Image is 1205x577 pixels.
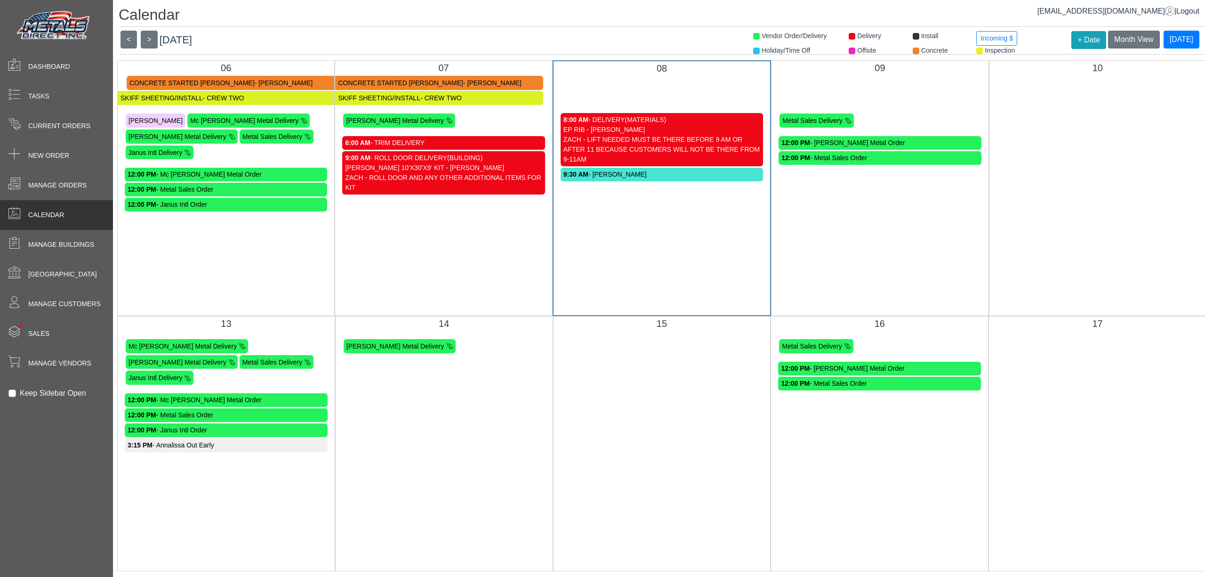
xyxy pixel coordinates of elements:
[447,154,482,162] span: (BUILDING)
[129,374,182,382] span: Janus Intl Delivery
[128,411,156,419] strong: 12:00 PM
[343,317,546,331] div: 14
[28,358,91,368] span: Manage Vendors
[857,47,876,54] span: Offsite
[345,163,542,173] div: [PERSON_NAME] 10'X30'X9' KIT - [PERSON_NAME]
[20,388,86,399] label: Keep Sidebar Open
[128,171,156,178] strong: 12:00 PM
[338,94,420,102] span: SKIFF SHEETING/INSTALL
[781,139,810,146] strong: 12:00 PM
[14,8,94,43] img: Metals Direct Inc Logo
[345,153,542,163] div: - ROLL DOOR DELIVERY
[1071,31,1106,49] button: + Date
[128,395,325,405] div: - Mc [PERSON_NAME] Metal Order
[28,151,69,161] span: New Order
[781,364,978,374] div: - [PERSON_NAME] Metal Order
[762,32,827,40] span: Vendor Order/Delivery
[1037,7,1174,15] a: [EMAIL_ADDRESS][DOMAIN_NAME]
[242,133,303,140] span: Metal Sales Delivery
[129,117,183,124] span: [PERSON_NAME]
[921,47,948,54] span: Concrete
[28,240,94,250] span: Manage Buildings
[119,6,1205,27] h1: Calendar
[781,380,810,387] strong: 12:00 PM
[1164,31,1199,49] button: [DATE]
[128,396,156,404] strong: 12:00 PM
[563,135,760,164] div: ZACH - LIFT NEEDED MUST BE THERE BEFORE 9 AM OR AFTER 11 BECAUSE CUSTOMERS WILL NOT BE THERE FROM...
[342,61,545,75] div: 07
[781,154,810,162] strong: 12:00 PM
[976,31,1017,46] button: Incoming $
[128,426,156,434] strong: 12:00 PM
[345,138,542,148] div: - TRIM DELIVERY
[120,94,203,102] span: SKIFF SHEETING/INSTALL
[561,317,763,331] div: 15
[338,79,463,87] span: CONCRETE STARTED [PERSON_NAME]
[128,186,156,193] strong: 12:00 PM
[28,269,97,279] span: [GEOGRAPHIC_DATA]
[129,358,226,366] span: [PERSON_NAME] Metal Delivery
[346,117,444,124] span: [PERSON_NAME] Metal Delivery
[129,342,237,350] span: Mc [PERSON_NAME] Metal Delivery
[563,170,760,179] div: - [PERSON_NAME]
[28,91,49,101] span: Tasks
[996,317,1199,331] div: 17
[625,116,667,123] span: (MATERIALS)
[561,61,763,75] div: 08
[781,138,978,148] div: - [PERSON_NAME] Metal Order
[345,154,370,162] strong: 9:00 AM
[563,171,588,178] strong: 9:30 AM
[779,61,981,75] div: 09
[125,317,328,331] div: 13
[1114,35,1153,43] span: Month View
[782,117,843,124] span: Metal Sales Delivery
[345,139,370,146] strong: 6:00 AM
[242,358,303,366] span: Metal Sales Delivery
[128,425,325,435] div: - Janus Intl Order
[128,410,325,420] div: - Metal Sales Order
[857,32,881,40] span: Delivery
[28,180,87,190] span: Manage Orders
[9,310,33,341] span: •
[28,121,90,131] span: Current Orders
[28,62,70,72] span: Dashboard
[762,47,810,54] span: Holiday/Time Off
[420,94,462,102] span: - CREW TWO
[921,32,939,40] span: Install
[129,79,255,87] span: CONCRETE STARTED [PERSON_NAME]
[141,31,157,49] button: >
[160,34,192,46] span: [DATE]
[120,31,137,49] button: <
[203,94,244,102] span: - CREW TWO
[1108,31,1159,49] button: Month View
[28,299,101,309] span: Manage Customers
[346,342,444,350] span: [PERSON_NAME] Metal Delivery
[463,79,522,87] span: - [PERSON_NAME]
[190,117,298,124] span: Mc [PERSON_NAME] Metal Delivery
[781,365,810,372] strong: 12:00 PM
[125,61,327,75] div: 06
[563,116,588,123] strong: 8:00 AM
[28,329,49,339] span: Sales
[129,133,226,140] span: [PERSON_NAME] Metal Delivery
[255,79,313,87] span: - [PERSON_NAME]
[28,210,64,220] span: Calendar
[345,173,542,193] div: ZACH - ROLL DOOR AND ANY OTHER ADDITIONAL ITEMS FOR KIT
[128,200,324,210] div: - Janus Intl Order
[128,441,153,449] strong: 3:15 PM
[128,170,324,179] div: - Mc [PERSON_NAME] Metal Order
[781,153,978,163] div: - Metal Sales Order
[129,148,182,156] span: Janus Intl Delivery
[563,125,760,135] div: EP RIB - [PERSON_NAME]
[128,201,156,208] strong: 12:00 PM
[1037,6,1199,17] div: |
[1176,7,1199,15] span: Logout
[996,61,1199,75] div: 10
[128,185,324,195] div: - Metal Sales Order
[128,440,325,450] div: - Annalissa Out Early
[782,342,842,350] span: Metal Sales Delivery
[778,317,981,331] div: 16
[985,47,1015,54] span: Inspection
[563,115,760,125] div: - DELIVERY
